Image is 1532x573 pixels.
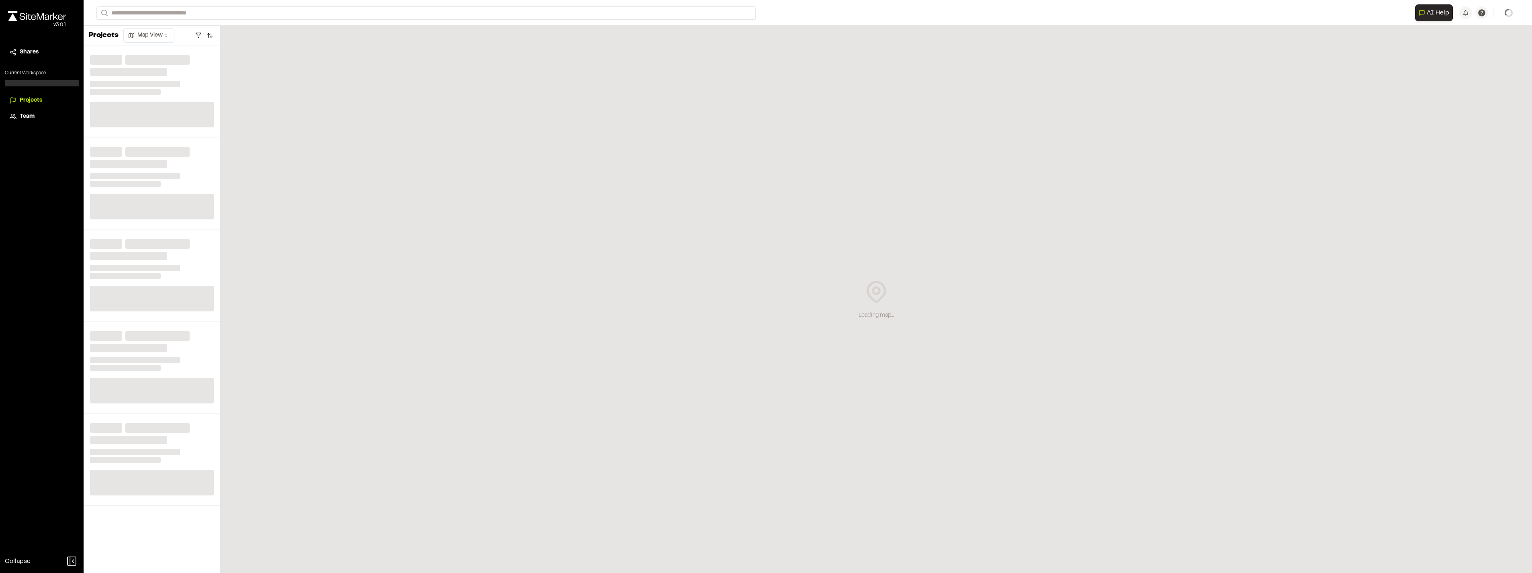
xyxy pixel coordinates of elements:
span: Collapse [5,557,31,566]
span: Shares [20,48,39,57]
div: Loading map... [859,311,894,320]
button: Open AI Assistant [1415,4,1453,21]
p: Projects [88,30,119,41]
span: Projects [20,96,42,105]
span: Team [20,112,35,121]
p: Current Workspace [5,70,79,77]
button: Search [96,6,111,20]
div: Oh geez...please don't... [8,21,66,29]
div: Open AI Assistant [1415,4,1456,21]
span: AI Help [1427,8,1449,18]
a: Projects [10,96,74,105]
img: rebrand.png [8,11,66,21]
a: Team [10,112,74,121]
a: Shares [10,48,74,57]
